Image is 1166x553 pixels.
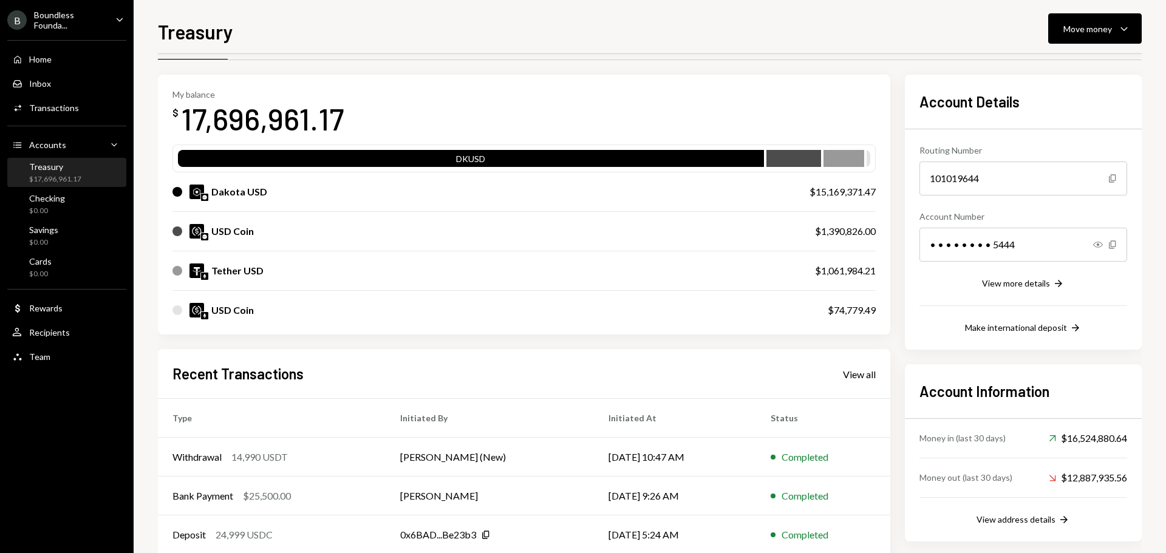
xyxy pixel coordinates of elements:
div: B [7,10,27,30]
td: [PERSON_NAME] [386,477,594,515]
a: Inbox [7,72,126,94]
div: USD Coin [211,224,254,239]
div: Bank Payment [172,489,233,503]
th: Type [158,399,386,438]
button: Make international deposit [965,322,1082,335]
a: Savings$0.00 [7,221,126,250]
div: Deposit [172,528,206,542]
img: ethereum-mainnet [201,312,208,319]
div: My balance [172,89,344,100]
div: Savings [29,225,58,235]
div: 24,999 USDC [216,528,273,542]
div: 101019644 [919,161,1127,195]
img: base-mainnet [201,194,208,201]
div: DKUSD [178,152,764,169]
img: base-mainnet [201,233,208,240]
a: Team [7,345,126,367]
button: Move money [1048,13,1142,44]
div: Withdrawal [172,450,222,464]
div: Team [29,351,50,362]
div: 14,990 USDT [231,450,288,464]
div: • • • • • • • • 5444 [919,228,1127,262]
h1: Treasury [158,19,233,44]
button: View address details [977,514,1070,527]
td: [DATE] 10:47 AM [594,438,756,477]
div: Accounts [29,140,66,150]
div: Recipients [29,327,70,338]
div: Completed [782,489,828,503]
button: View more details [982,277,1065,291]
div: Treasury [29,161,81,172]
div: Rewards [29,303,63,313]
h2: Account Information [919,381,1127,401]
div: Dakota USD [211,185,267,199]
img: ethereum-mainnet [201,273,208,280]
div: 0x6BAD...Be23b3 [400,528,476,542]
div: $17,696,961.17 [29,174,81,185]
th: Status [756,399,890,438]
div: $1,061,984.21 [815,263,876,278]
a: Checking$0.00 [7,189,126,219]
div: Home [29,54,52,64]
div: View more details [982,278,1050,288]
div: $25,500.00 [243,489,291,503]
th: Initiated At [594,399,756,438]
div: Make international deposit [965,322,1067,333]
div: Routing Number [919,144,1127,157]
div: 17,696,961.17 [181,100,344,138]
a: Rewards [7,297,126,319]
img: USDC [189,303,204,317]
div: Boundless Founda... [34,10,106,30]
div: Tether USD [211,263,264,278]
img: USDT [189,263,204,278]
div: $0.00 [29,237,58,248]
h2: Account Details [919,92,1127,112]
div: Checking [29,193,65,203]
div: View address details [977,514,1055,524]
div: Inbox [29,78,51,89]
a: Recipients [7,321,126,343]
a: Transactions [7,97,126,118]
div: $15,169,371.47 [810,185,876,199]
div: $16,524,880.64 [1049,431,1127,446]
div: Move money [1063,22,1112,35]
div: $0.00 [29,206,65,216]
th: Initiated By [386,399,594,438]
div: Account Number [919,210,1127,223]
a: Accounts [7,134,126,155]
div: View all [843,368,876,381]
div: $ [172,107,179,119]
a: Home [7,48,126,70]
div: Transactions [29,103,79,113]
td: [PERSON_NAME] (New) [386,438,594,477]
div: Money out (last 30 days) [919,471,1012,484]
div: Completed [782,450,828,464]
div: Money in (last 30 days) [919,432,1006,444]
div: $74,779.49 [828,303,876,317]
div: Completed [782,528,828,542]
img: USDC [189,224,204,239]
div: $1,390,826.00 [815,224,876,239]
h2: Recent Transactions [172,364,304,384]
div: Cards [29,256,52,266]
a: Treasury$17,696,961.17 [7,158,126,187]
div: USD Coin [211,303,254,317]
div: $12,887,935.56 [1049,470,1127,485]
a: Cards$0.00 [7,253,126,282]
a: View all [843,367,876,381]
td: [DATE] 9:26 AM [594,477,756,515]
div: $0.00 [29,269,52,279]
img: DKUSD [189,185,204,199]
